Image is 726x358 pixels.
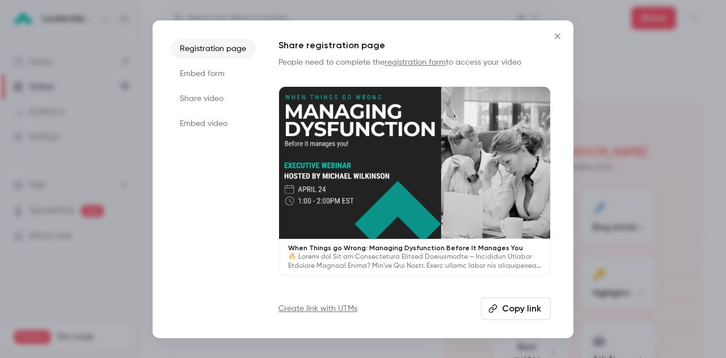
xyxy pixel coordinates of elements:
[288,252,541,271] p: 🔥 Loremi dol Sit am Consectetura Elitsed Doeiusmodte – Incididun Utlabor Etdolore Magnaal Enima? ...
[546,25,569,48] button: Close
[385,58,446,66] a: registration form
[171,39,256,59] li: Registration page
[171,113,256,134] li: Embed video
[278,39,551,52] h1: Share registration page
[278,57,551,68] p: People need to complete the to access your video
[278,303,357,314] a: Create link with UTMs
[171,89,256,109] li: Share video
[278,86,551,276] a: When Things go Wrong: Managing Dysfunction Before It Manages You🔥 Loremi dol Sit am Consectetura ...
[481,297,551,320] button: Copy link
[171,64,256,84] li: Embed form
[288,243,541,252] p: When Things go Wrong: Managing Dysfunction Before It Manages You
